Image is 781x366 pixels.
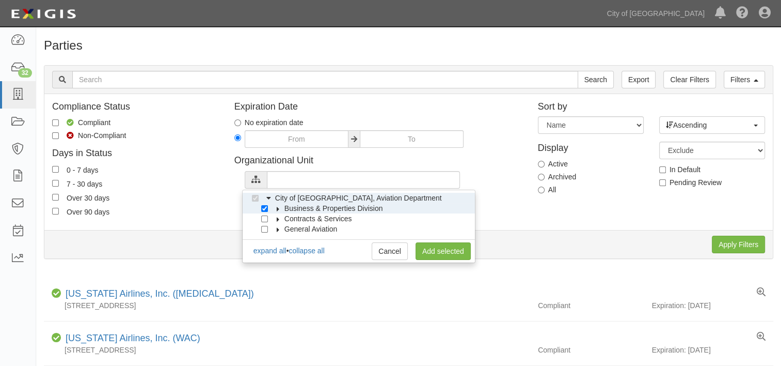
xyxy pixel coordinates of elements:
[245,130,348,148] input: From
[284,204,383,212] span: Business & Properties Division
[757,287,766,298] a: View results summary
[530,345,652,355] div: Compliant
[52,166,59,173] input: 0 - 7 days
[52,334,61,342] i: Compliant
[52,119,59,126] input: Compliant
[52,148,219,159] h4: Days in Status
[659,179,666,186] input: Pending Review
[67,206,109,217] div: Over 90 days
[18,68,32,78] div: 32
[52,194,59,201] input: Over 30 days
[67,164,98,175] div: 0 - 7 days
[52,208,59,215] input: Over 90 days
[530,300,652,311] div: Compliant
[72,71,578,88] input: Search
[652,345,774,355] div: Expiration: [DATE]
[275,194,442,202] span: City of [GEOGRAPHIC_DATA], Aviation Department
[67,192,109,203] div: Over 30 days
[659,166,666,173] input: In Default
[284,225,337,233] span: General Aviation
[736,7,748,20] i: Help Center - Complianz
[234,102,522,112] h4: Expiration Date
[416,242,471,260] a: Add selected
[659,177,722,188] label: Pending Review
[538,139,644,154] h4: Display
[712,236,765,253] input: Apply Filters
[52,117,110,128] label: Compliant
[663,71,715,88] a: Clear Filters
[666,120,752,130] span: Ascending
[234,117,304,128] label: No expiration date
[66,288,254,299] a: [US_STATE] Airlines, Inc. ([MEDICAL_DATA])
[52,130,126,141] label: Non-Compliant
[52,102,219,112] h4: Compliance Status
[66,333,200,343] a: [US_STATE] Airlines, Inc. (WAC)
[652,300,774,311] div: Expiration: [DATE]
[61,287,254,301] div: Alaska Airlines, Inc. (T3)
[578,71,614,88] input: Search
[757,332,766,342] a: View results summary
[538,172,576,182] label: Archived
[52,180,59,187] input: 7 - 30 days
[44,345,530,355] div: [STREET_ADDRESS]
[538,159,568,169] label: Active
[67,178,102,189] div: 7 - 30 days
[253,246,325,256] div: •
[621,71,656,88] a: Export
[602,3,710,24] a: City of [GEOGRAPHIC_DATA]
[52,290,61,297] i: Compliant
[659,116,765,134] button: Ascending
[253,247,286,255] a: expand all
[52,132,59,139] input: Non-Compliant
[538,187,545,193] input: All
[538,161,545,167] input: Active
[234,119,241,126] input: No expiration date
[659,164,700,175] label: In Default
[61,332,200,345] div: Alaska Airlines, Inc. (WAC)
[8,5,79,23] img: logo-5460c22ac91f19d4615b14bd174203de0afe785f0fc80cf4dbbc73dc1793850b.png
[289,247,324,255] a: collapse all
[372,242,408,260] a: Cancel
[44,300,530,311] div: [STREET_ADDRESS]
[44,39,773,52] h1: Parties
[538,102,765,112] h4: Sort by
[234,156,522,166] h4: Organizational Unit
[360,130,464,148] input: To
[538,174,545,180] input: Archived
[724,71,765,88] a: Filters
[284,215,352,223] span: Contracts & Services
[538,185,556,195] label: All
